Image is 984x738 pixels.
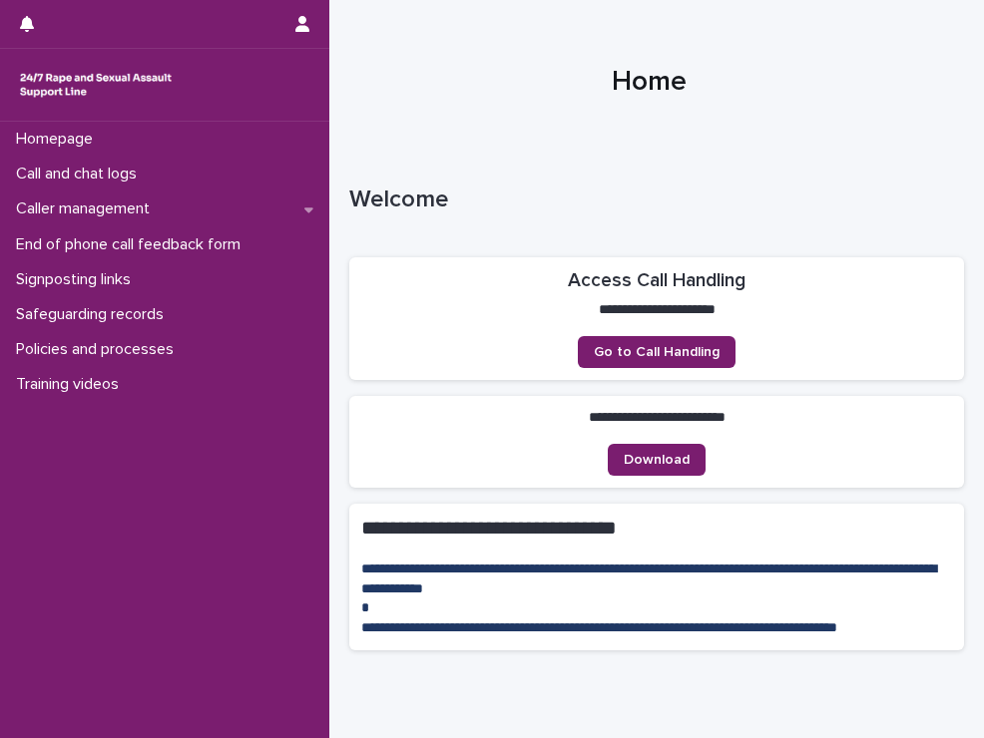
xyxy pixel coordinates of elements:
[16,65,176,105] img: rhQMoQhaT3yELyF149Cw
[349,185,956,214] p: Welcome
[8,340,190,359] p: Policies and processes
[8,235,256,254] p: End of phone call feedback form
[568,269,745,292] h2: Access Call Handling
[8,375,135,394] p: Training videos
[8,270,147,289] p: Signposting links
[8,165,153,184] p: Call and chat logs
[608,444,706,476] a: Download
[624,453,690,467] span: Download
[349,66,949,100] h1: Home
[8,130,109,149] p: Homepage
[8,199,166,218] p: Caller management
[8,305,180,324] p: Safeguarding records
[578,336,736,368] a: Go to Call Handling
[594,345,720,359] span: Go to Call Handling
